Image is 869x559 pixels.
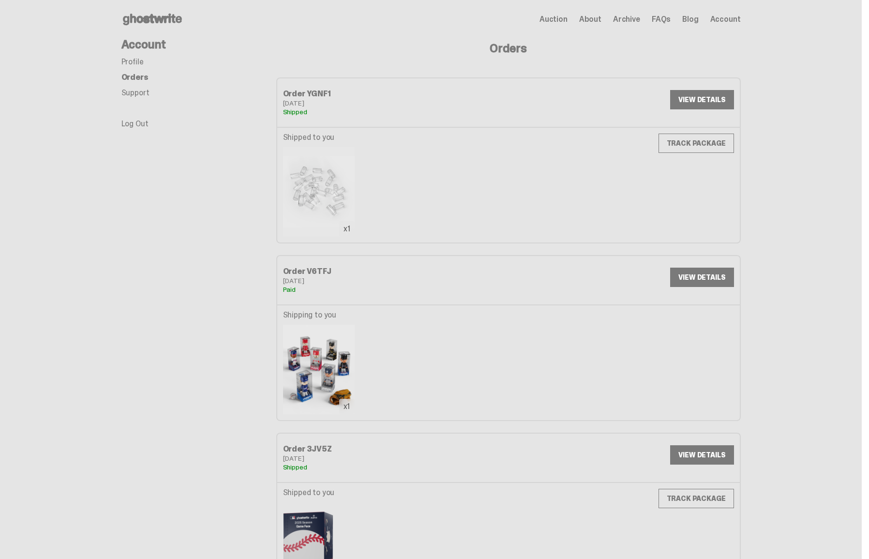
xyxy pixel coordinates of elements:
[283,311,355,319] p: Shipping to you
[670,268,734,287] a: VIEW DETAILS
[339,221,355,237] div: x1
[283,268,509,275] div: Order V6TFJ
[710,15,741,23] a: Account
[659,489,734,508] a: TRACK PACKAGE
[121,119,149,129] a: Log Out
[283,489,335,497] p: Shipped to you
[652,15,671,23] a: FAQs
[121,72,149,82] a: Orders
[121,57,144,67] a: Profile
[283,277,509,284] div: [DATE]
[283,100,509,106] div: [DATE]
[682,15,698,23] a: Blog
[283,90,509,98] div: Order YGNF1
[121,39,276,50] h4: Account
[613,15,640,23] a: Archive
[276,43,741,54] h4: Orders
[121,88,150,98] a: Support
[283,108,509,115] div: Shipped
[539,15,568,23] a: Auction
[659,134,734,153] a: TRACK PACKAGE
[339,399,355,414] div: x1
[579,15,601,23] a: About
[670,445,734,465] a: VIEW DETAILS
[283,134,355,141] p: Shipped to you
[670,90,734,109] a: VIEW DETAILS
[283,464,509,470] div: Shipped
[283,455,509,462] div: [DATE]
[283,445,509,453] div: Order 3JV5Z
[283,286,509,293] div: Paid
